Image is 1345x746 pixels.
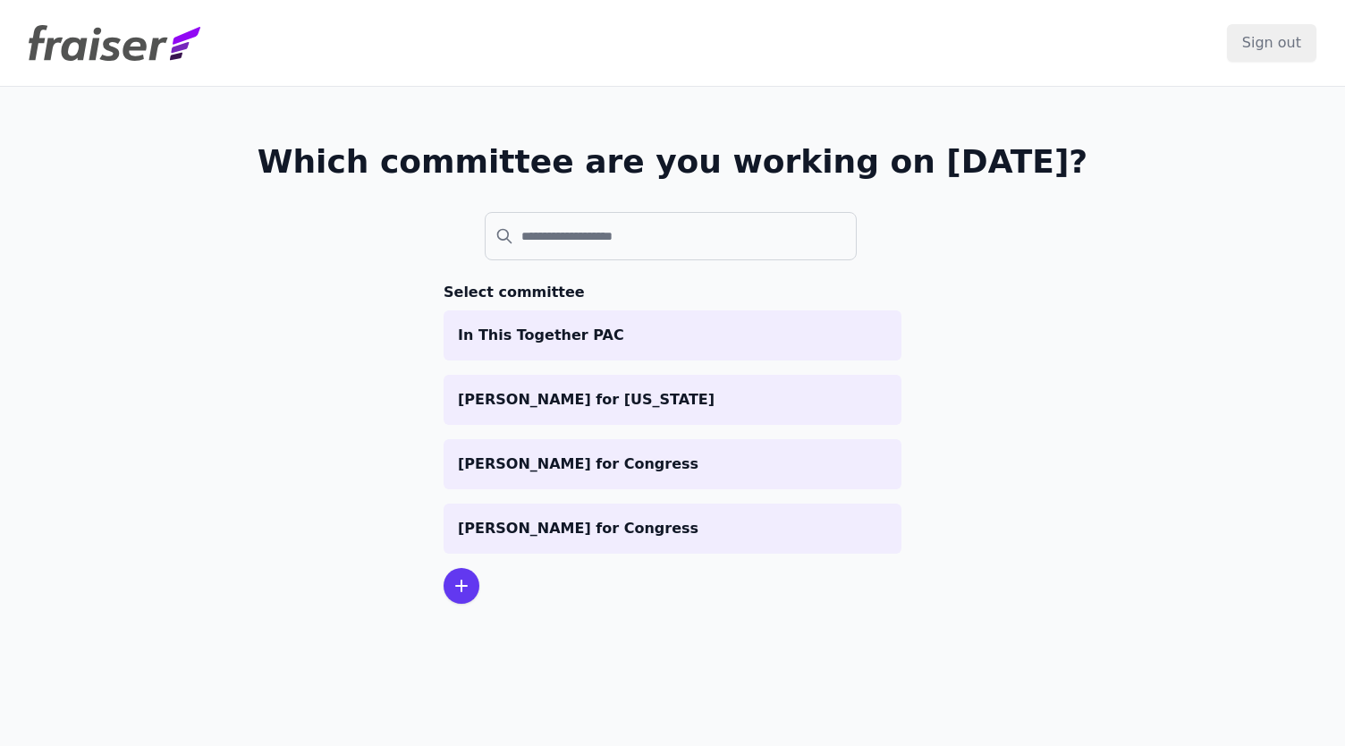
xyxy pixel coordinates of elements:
h1: Which committee are you working on [DATE]? [258,144,1088,180]
p: In This Together PAC [458,325,887,346]
h3: Select committee [444,282,901,303]
p: [PERSON_NAME] for [US_STATE] [458,389,887,411]
img: Fraiser Logo [29,25,200,61]
a: In This Together PAC [444,310,901,360]
input: Sign out [1227,24,1316,62]
a: [PERSON_NAME] for [US_STATE] [444,375,901,425]
a: [PERSON_NAME] for Congress [444,504,901,554]
p: [PERSON_NAME] for Congress [458,454,887,475]
p: [PERSON_NAME] for Congress [458,518,887,539]
a: [PERSON_NAME] for Congress [444,439,901,489]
